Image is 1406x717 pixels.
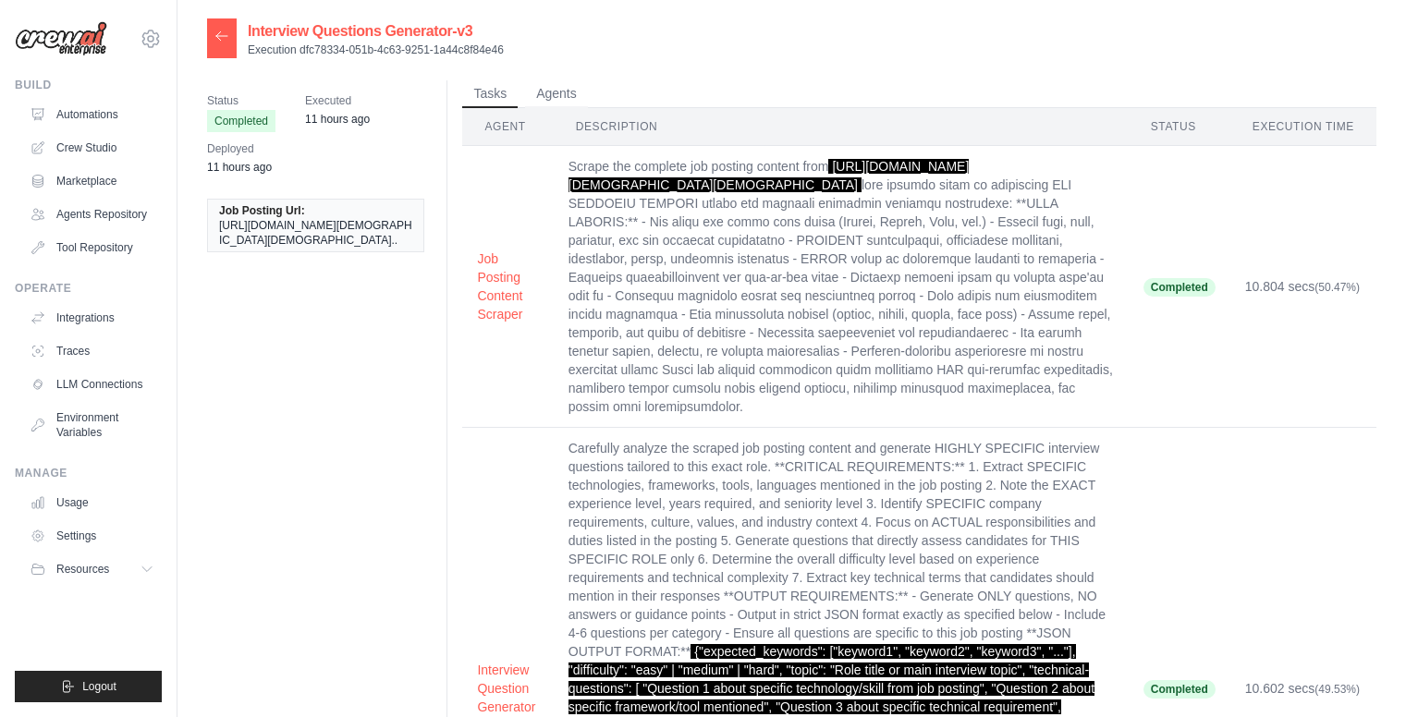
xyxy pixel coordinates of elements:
[1314,281,1360,294] span: (50.47%)
[305,91,370,110] span: Executed
[1129,108,1230,146] th: Status
[22,370,162,399] a: LLM Connections
[22,166,162,196] a: Marketplace
[554,108,1129,146] th: Description
[219,203,305,218] span: Job Posting Url:
[554,146,1129,428] td: Scrape the complete job posting content from lore ipsumdo sitam co adipiscing ELI SEDDOEIU TEMPOR...
[1230,108,1376,146] th: Execution Time
[22,303,162,333] a: Integrations
[248,20,504,43] h2: Interview Questions Generator-v3
[1230,146,1376,428] td: 10.804 secs
[15,21,107,56] img: Logo
[15,671,162,702] button: Logout
[22,133,162,163] a: Crew Studio
[207,161,272,174] time: September 19, 2025 at 10:37 IST
[22,233,162,262] a: Tool Repository
[15,466,162,480] div: Manage
[22,403,162,447] a: Environment Variables
[22,200,162,229] a: Agents Repository
[219,218,412,248] span: [URL][DOMAIN_NAME][DEMOGRAPHIC_DATA][DEMOGRAPHIC_DATA]..
[305,113,370,126] time: September 19, 2025 at 10:51 IST
[207,140,272,158] span: Deployed
[22,521,162,551] a: Settings
[477,249,538,323] button: Job Posting Content Scraper
[22,100,162,129] a: Automations
[22,488,162,517] a: Usage
[207,110,275,132] span: Completed
[56,562,109,577] span: Resources
[82,679,116,694] span: Logout
[15,78,162,92] div: Build
[22,554,162,584] button: Resources
[15,281,162,296] div: Operate
[1143,680,1216,699] span: Completed
[22,336,162,366] a: Traces
[525,80,588,108] button: Agents
[248,43,504,57] p: Execution dfc78334-051b-4c63-9251-1a44c8f84e46
[1143,278,1216,297] span: Completed
[477,661,538,716] button: Interview Question Generator
[207,91,275,110] span: Status
[462,80,518,108] button: Tasks
[1314,683,1360,696] span: (49.53%)
[462,108,553,146] th: Agent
